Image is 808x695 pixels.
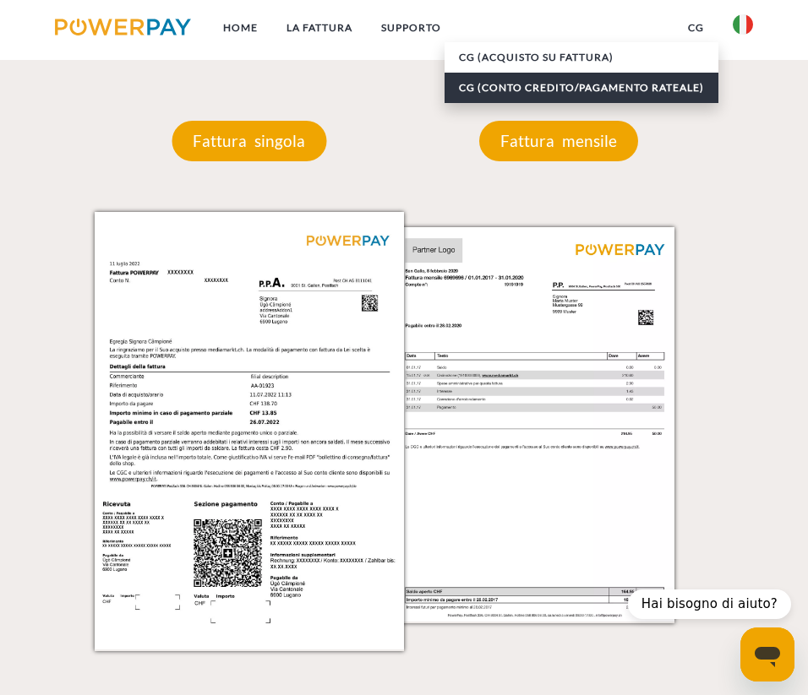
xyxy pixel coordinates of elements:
a: CG (Acquisto su fattura) [445,42,718,73]
iframe: Pulsante per aprire la finestra di messaggistica, conversazione in corso [740,627,794,681]
a: CG [674,13,718,43]
a: Home [209,13,272,43]
img: logo-powerpay.svg [55,19,191,35]
p: Fattura mensile [479,121,638,161]
img: it [733,14,753,35]
p: Fattura singola [172,121,326,161]
a: CG (Conto Credito/Pagamento rateale) [445,73,718,103]
a: LA FATTURA [272,13,367,43]
a: Supporto [367,13,456,43]
div: Hai bisogno di aiuto? [628,589,791,619]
